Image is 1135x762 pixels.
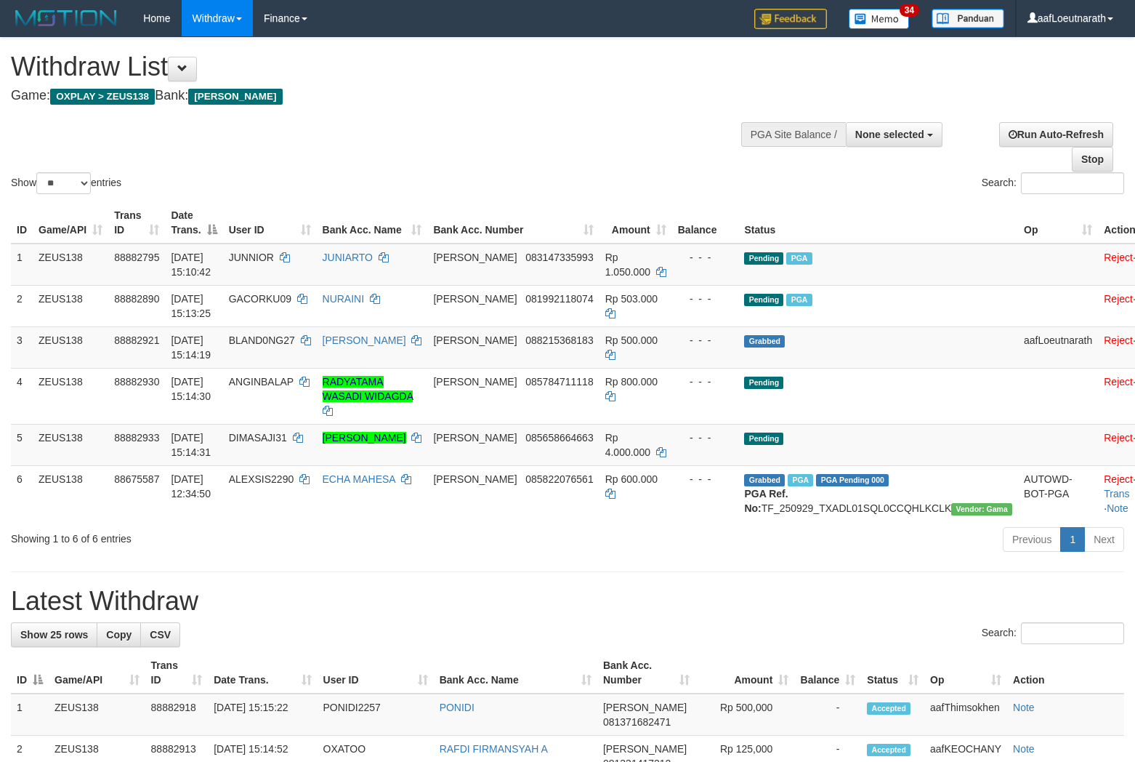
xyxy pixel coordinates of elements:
td: - [794,694,861,736]
span: Marked by aafpengsreynich [788,474,813,486]
div: Showing 1 to 6 of 6 entries [11,526,462,546]
span: 88882921 [114,334,159,346]
td: ZEUS138 [33,326,108,368]
a: CSV [140,622,180,647]
a: Run Auto-Refresh [999,122,1113,147]
span: Vendor URL: https://trx31.1velocity.biz [951,503,1012,516]
td: TF_250929_TXADL01SQL0CCQHLKCLK [738,465,1018,521]
td: Rp 500,000 [695,694,795,736]
span: [PERSON_NAME] [433,376,517,388]
span: OXPLAY > ZEUS138 [50,89,155,105]
div: - - - [678,292,733,306]
span: Rp 500.000 [605,334,658,346]
input: Search: [1021,172,1124,194]
th: ID: activate to sort column descending [11,652,49,694]
a: Reject [1104,473,1133,485]
td: 5 [11,424,33,465]
a: [PERSON_NAME] [323,334,406,346]
th: Balance: activate to sort column ascending [794,652,861,694]
td: ZEUS138 [33,285,108,326]
td: 4 [11,368,33,424]
span: Copy 085784711118 to clipboard [525,376,593,388]
a: 1 [1060,527,1085,552]
a: NURAINI [323,293,365,305]
th: Bank Acc. Number: activate to sort column ascending [597,652,695,694]
span: 88882890 [114,293,159,305]
a: Stop [1072,147,1113,172]
span: Rp 1.050.000 [605,252,650,278]
td: 88882918 [145,694,209,736]
a: Note [1013,743,1035,755]
span: Copy [106,629,132,641]
th: Game/API: activate to sort column ascending [49,652,145,694]
th: Bank Acc. Number: activate to sort column ascending [427,202,599,244]
a: Previous [1003,527,1061,552]
span: [DATE] 15:10:42 [171,252,211,278]
span: [DATE] 15:14:19 [171,334,211,361]
th: Trans ID: activate to sort column ascending [108,202,165,244]
a: Reject [1104,252,1133,263]
a: [PERSON_NAME] [323,432,406,444]
span: PGA Pending [816,474,889,486]
b: PGA Ref. No: [744,488,788,514]
th: Date Trans.: activate to sort column ascending [208,652,317,694]
span: Rp 4.000.000 [605,432,650,458]
td: ZEUS138 [33,465,108,521]
span: [DATE] 12:34:50 [171,473,211,500]
button: None selected [846,122,942,147]
span: Rp 503.000 [605,293,658,305]
td: ZEUS138 [33,424,108,465]
span: [PERSON_NAME] [188,89,282,105]
span: None selected [855,129,924,140]
span: [DATE] 15:14:31 [171,432,211,458]
th: Action [1007,652,1124,694]
span: [PERSON_NAME] [603,702,687,713]
a: PONIDI [440,702,474,713]
th: Op: activate to sort column ascending [924,652,1007,694]
span: Rp 800.000 [605,376,658,388]
a: RADYATAMA WASADI WIDAGDA [323,376,413,402]
th: Balance [672,202,739,244]
span: Copy 085822076561 to clipboard [525,473,593,485]
h4: Game: Bank: [11,89,742,103]
select: Showentries [36,172,91,194]
span: [DATE] 15:14:30 [171,376,211,402]
td: aafThimsokhen [924,694,1007,736]
th: Amount: activate to sort column ascending [599,202,672,244]
span: [PERSON_NAME] [433,432,517,444]
th: Game/API: activate to sort column ascending [33,202,108,244]
span: Copy 083147335993 to clipboard [525,252,593,263]
span: [PERSON_NAME] [603,743,687,755]
th: User ID: activate to sort column ascending [223,202,317,244]
td: 6 [11,465,33,521]
th: Trans ID: activate to sort column ascending [145,652,209,694]
label: Search: [982,172,1124,194]
span: ANGINBALAP [229,376,294,388]
img: MOTION_logo.png [11,7,121,29]
a: Reject [1104,334,1133,346]
img: Feedback.jpg [754,9,827,29]
span: Show 25 rows [20,629,88,641]
td: AUTOWD-BOT-PGA [1018,465,1098,521]
span: Rp 600.000 [605,473,658,485]
th: Date Trans.: activate to sort column descending [165,202,222,244]
a: Next [1084,527,1124,552]
span: 88882933 [114,432,159,444]
h1: Withdraw List [11,52,742,81]
span: Copy 088215368183 to clipboard [525,334,593,346]
span: Accepted [867,744,910,756]
span: [PERSON_NAME] [433,473,517,485]
th: Status: activate to sort column ascending [861,652,924,694]
span: [PERSON_NAME] [433,334,517,346]
th: Op: activate to sort column ascending [1018,202,1098,244]
label: Search: [982,622,1124,644]
a: Note [1013,702,1035,713]
td: 1 [11,244,33,286]
span: 88675587 [114,473,159,485]
a: Reject [1104,376,1133,388]
span: ALEXSIS2290 [229,473,294,485]
label: Show entries [11,172,121,194]
span: CSV [150,629,171,641]
td: ZEUS138 [33,368,108,424]
td: [DATE] 15:15:22 [208,694,317,736]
